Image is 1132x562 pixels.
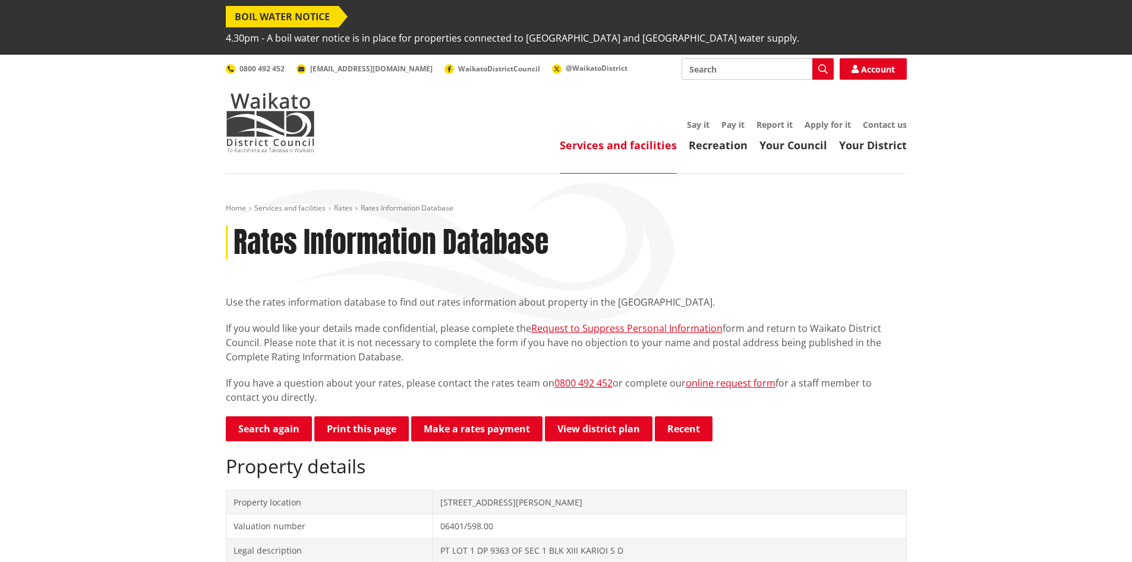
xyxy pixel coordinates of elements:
[254,203,326,213] a: Services and facilities
[840,58,907,80] a: Account
[334,203,352,213] a: Rates
[566,63,628,73] span: @WaikatoDistrict
[545,416,652,441] a: View district plan
[552,63,628,73] a: @WaikatoDistrict
[297,64,433,74] a: [EMAIL_ADDRESS][DOMAIN_NAME]
[682,58,834,80] input: Search input
[560,138,677,152] a: Services and facilities
[226,416,312,441] a: Search again
[226,321,907,364] p: If you would like your details made confidential, please complete the form and return to Waikato ...
[234,225,548,260] h1: Rates Information Database
[458,64,540,74] span: WaikatoDistrictCouncil
[433,514,906,539] td: 06401/598.00
[444,64,540,74] a: WaikatoDistrictCouncil
[759,138,827,152] a: Your Council
[411,416,543,441] a: Make a rates payment
[689,138,748,152] a: Recreation
[721,119,745,130] a: Pay it
[686,376,775,390] a: online request form
[226,490,433,514] td: Property location
[226,6,339,27] span: BOIL WATER NOTICE
[433,490,906,514] td: [STREET_ADDRESS][PERSON_NAME]
[226,93,315,152] img: Waikato District Council - Te Kaunihera aa Takiwaa o Waikato
[226,376,907,404] p: If you have a question about your rates, please contact the rates team on or complete our for a s...
[226,203,907,214] nav: breadcrumb
[531,322,723,335] a: Request to Suppress Personal Information
[839,138,907,152] a: Your District
[226,295,907,309] p: Use the rates information database to find out rates information about property in the [GEOGRAPHI...
[554,376,613,390] a: 0800 492 452
[226,514,433,539] td: Valuation number
[226,27,799,49] span: 4.30pm - A boil water notice is in place for properties connected to [GEOGRAPHIC_DATA] and [GEOGR...
[361,203,453,213] span: Rates Information Database
[756,119,793,130] a: Report it
[226,455,907,478] h2: Property details
[655,416,712,441] button: Recent
[310,64,433,74] span: [EMAIL_ADDRESS][DOMAIN_NAME]
[805,119,851,130] a: Apply for it
[863,119,907,130] a: Contact us
[226,203,246,213] a: Home
[314,416,409,441] button: Print this page
[239,64,285,74] span: 0800 492 452
[687,119,710,130] a: Say it
[226,64,285,74] a: 0800 492 452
